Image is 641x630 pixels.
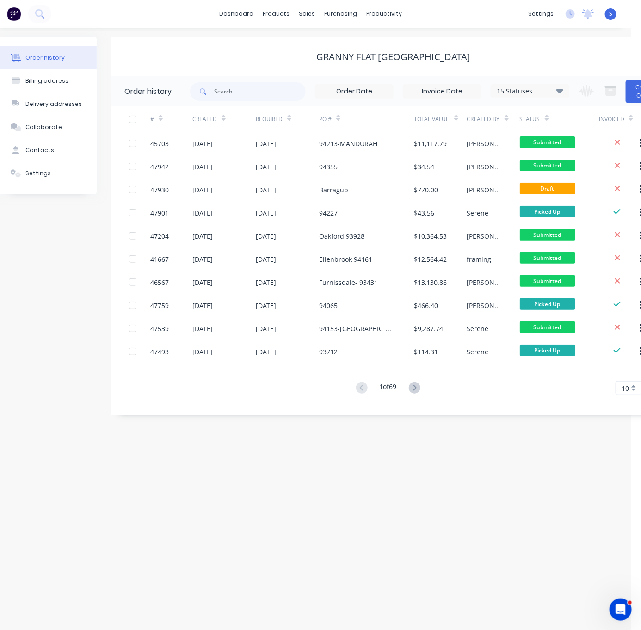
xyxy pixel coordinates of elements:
[150,106,192,132] div: #
[319,278,378,287] div: Furnissdale- 93431
[319,254,372,264] div: Ellenbrook 94161
[150,139,169,148] div: 45703
[319,162,338,172] div: 94355
[25,169,51,178] div: Settings
[467,106,520,132] div: Created By
[25,123,62,131] div: Collaborate
[467,254,492,264] div: framing
[256,106,319,132] div: Required
[192,115,217,124] div: Created
[520,321,575,333] span: Submitted
[414,115,450,124] div: Total Value
[192,185,213,195] div: [DATE]
[192,208,213,218] div: [DATE]
[319,208,338,218] div: 94227
[414,231,447,241] div: $10,364.53
[315,85,393,99] input: Order Date
[150,185,169,195] div: 47930
[414,162,435,172] div: $34.54
[150,208,169,218] div: 47901
[150,115,154,124] div: #
[467,208,489,218] div: Serene
[256,278,276,287] div: [DATE]
[414,185,438,195] div: $770.00
[215,7,259,21] a: dashboard
[599,106,641,132] div: Invoiced
[192,301,213,310] div: [DATE]
[150,347,169,357] div: 47493
[256,324,276,334] div: [DATE]
[256,301,276,310] div: [DATE]
[520,206,575,217] span: Picked Up
[622,383,629,393] span: 10
[319,106,414,132] div: PO #
[256,231,276,241] div: [DATE]
[414,301,438,310] div: $466.40
[380,382,397,395] div: 1 of 69
[259,7,295,21] div: products
[414,278,447,287] div: $13,130.86
[520,298,575,310] span: Picked Up
[150,278,169,287] div: 46567
[124,86,172,97] div: Order history
[25,77,68,85] div: Billing address
[520,115,540,124] div: Status
[256,208,276,218] div: [DATE]
[150,254,169,264] div: 41667
[192,139,213,148] div: [DATE]
[317,51,471,62] div: Granny Flat [GEOGRAPHIC_DATA]
[319,185,348,195] div: Barragup
[295,7,320,21] div: sales
[414,347,438,357] div: $114.31
[520,252,575,264] span: Submitted
[467,347,489,357] div: Serene
[192,347,213,357] div: [DATE]
[520,106,599,132] div: Status
[256,254,276,264] div: [DATE]
[256,347,276,357] div: [DATE]
[467,139,501,148] div: [PERSON_NAME]
[256,115,283,124] div: Required
[362,7,407,21] div: productivity
[192,278,213,287] div: [DATE]
[256,162,276,172] div: [DATE]
[467,162,501,172] div: [PERSON_NAME]
[25,54,65,62] div: Order history
[609,10,612,18] span: S
[414,324,444,334] div: $9,287.74
[192,324,213,334] div: [DATE]
[150,301,169,310] div: 47759
[150,162,169,172] div: 47942
[599,115,624,124] div: Invoiced
[256,139,276,148] div: [DATE]
[524,7,558,21] div: settings
[192,162,213,172] div: [DATE]
[467,115,500,124] div: Created By
[520,136,575,148] span: Submitted
[150,231,169,241] div: 47204
[414,254,447,264] div: $12,564.42
[467,301,501,310] div: [PERSON_NAME]
[520,229,575,241] span: Submitted
[414,106,467,132] div: Total Value
[414,208,435,218] div: $43.56
[192,231,213,241] div: [DATE]
[414,139,447,148] div: $11,117.79
[467,231,501,241] div: [PERSON_NAME]
[520,160,575,171] span: Submitted
[256,185,276,195] div: [DATE]
[319,231,364,241] div: Oakford 93928
[192,254,213,264] div: [DATE]
[25,100,82,108] div: Delivery addresses
[491,86,569,96] div: 15 Statuses
[403,85,481,99] input: Invoice Date
[467,324,489,334] div: Serene
[467,185,501,195] div: [PERSON_NAME]
[319,139,377,148] div: 94213-MANDURAH
[319,347,338,357] div: 93712
[467,278,501,287] div: [PERSON_NAME]
[319,324,396,334] div: 94153-[GEOGRAPHIC_DATA]
[150,324,169,334] div: 47539
[214,82,306,101] input: Search...
[25,146,54,154] div: Contacts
